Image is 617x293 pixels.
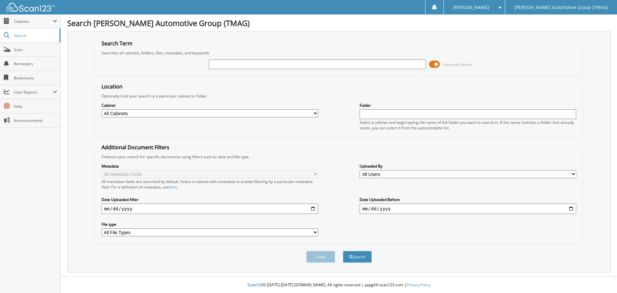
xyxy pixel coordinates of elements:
a: here [169,184,177,190]
div: Enhance your search for specific documents using filters such as date and file type. [98,154,580,160]
div: © [DATE]-[DATE] [DOMAIN_NAME]. All rights reserved | appg04-scan123-com | [61,277,617,293]
span: Scan [14,47,57,52]
span: Search [14,33,56,38]
h1: Search [PERSON_NAME] Automotive Group (TMAG) [67,18,611,28]
span: Scan123 [247,282,263,288]
div: Optionally limit your search to a particular cabinet or folder [98,93,580,99]
button: Clear [306,251,335,263]
span: Cabinets [14,19,53,24]
a: Privacy Policy [407,282,431,288]
span: Announcements [14,118,57,123]
label: Metadata [102,163,318,169]
img: scan123-logo-white.svg [6,3,55,12]
label: Date Uploaded Before [360,197,576,202]
legend: Location [98,83,126,90]
button: Search [343,251,372,263]
label: Folder [360,103,576,108]
label: Cabinet [102,103,318,108]
div: All metadata fields are searched by default. Select a cabinet with metadata to enable filtering b... [102,179,318,190]
div: Searches all cabinets, folders, files, metadata, and keywords [98,50,580,56]
input: end [360,204,576,214]
label: Date Uploaded After [102,197,318,202]
span: Reminders [14,61,57,67]
div: Select a cabinet and begin typing the name of the folder you want to search in. If the name match... [360,120,576,131]
label: Uploaded By [360,163,576,169]
input: start [102,204,318,214]
span: User Reports [14,89,53,95]
span: Bookmarks [14,75,57,81]
span: [PERSON_NAME] [453,5,489,9]
legend: Search Term [98,40,136,47]
span: Advanced Search [443,62,472,67]
label: File type [102,222,318,227]
span: Help [14,104,57,109]
legend: Additional Document Filters [98,144,173,151]
span: [PERSON_NAME] Automotive Group (TMAG) [514,5,608,9]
